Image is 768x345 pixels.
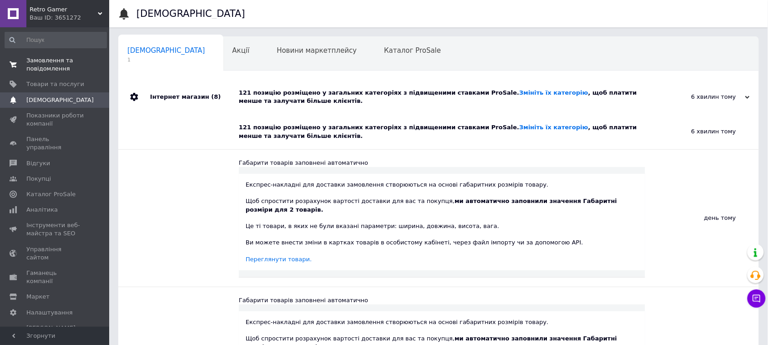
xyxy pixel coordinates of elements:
div: Ваш ID: 3651272 [30,14,109,22]
div: 6 хвилин тому [645,114,759,149]
span: Замовлення та повідомлення [26,56,84,73]
span: Аналітика [26,206,58,214]
span: Інструменти веб-майстра та SEO [26,221,84,238]
div: день тому [645,150,759,287]
div: 121 позицію розміщено у загальних категоріях з підвищеними ставками ProSale. , щоб платити менше ... [239,123,645,140]
div: Габарити товарів заповнені автоматично [239,159,645,167]
span: 1 [127,56,205,63]
span: Відгуки [26,159,50,167]
b: ми автоматично заповнили значення Габаритні розміри для 2 товарів. [246,198,617,213]
span: Новини маркетплейсу [277,46,357,55]
span: [DEMOGRAPHIC_DATA] [127,46,205,55]
span: Налаштування [26,309,73,317]
a: Переглянути товари. [246,256,312,263]
input: Пошук [5,32,107,48]
div: Експрес-накладні для доставки замовлення створюються на основі габаритних розмірів товару. Щоб сп... [246,181,638,264]
h1: [DEMOGRAPHIC_DATA] [136,8,245,19]
span: (8) [211,93,221,100]
span: Retro Gamer [30,5,98,14]
span: [DEMOGRAPHIC_DATA] [26,96,94,104]
a: Змініть їх категорію [520,89,588,96]
div: 6 хвилин тому [659,93,750,101]
span: Товари та послуги [26,80,84,88]
div: 121 позицію розміщено у загальних категоріях з підвищеними ставками ProSale. , щоб платити менше ... [239,89,659,105]
span: Маркет [26,293,50,301]
div: Габарити товарів заповнені автоматично [239,296,645,304]
span: Гаманець компанії [26,269,84,285]
span: Панель управління [26,135,84,152]
a: Змініть їх категорію [520,124,588,131]
div: Інтернет магазин [150,80,239,114]
span: Управління сайтом [26,245,84,262]
span: Каталог ProSale [26,190,76,198]
span: Показники роботи компанії [26,112,84,128]
span: Покупці [26,175,51,183]
button: Чат з покупцем [748,289,766,308]
span: Каталог ProSale [384,46,441,55]
span: Акції [232,46,250,55]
